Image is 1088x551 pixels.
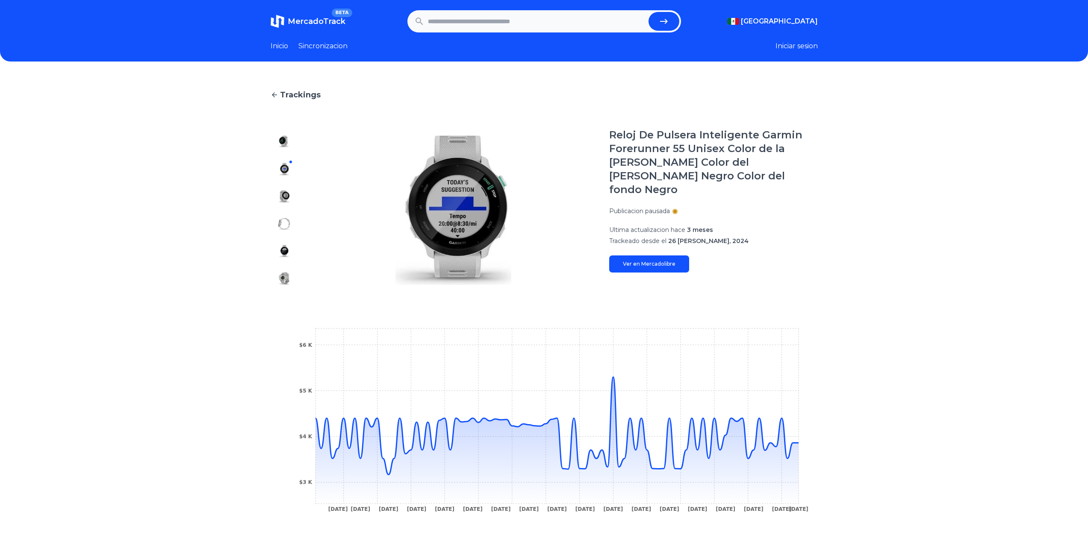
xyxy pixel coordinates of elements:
a: Inicio [271,41,288,51]
tspan: $3 K [299,479,312,485]
tspan: [DATE] [716,506,735,512]
tspan: [DATE] [491,506,510,512]
tspan: $6 K [299,342,312,348]
span: Trackeado desde el [609,237,666,245]
tspan: [DATE] [463,506,483,512]
span: 3 meses [687,226,713,234]
a: Trackings [271,89,818,101]
button: Iniciar sesion [775,41,818,51]
tspan: [DATE] [435,506,454,512]
a: Sincronizacion [298,41,348,51]
tspan: [DATE] [351,506,370,512]
tspan: [DATE] [687,506,707,512]
tspan: [DATE] [575,506,595,512]
h1: Reloj De Pulsera Inteligente Garmin Forerunner 55 Unisex Color de la [PERSON_NAME] Color del [PER... [609,128,818,196]
tspan: [DATE] [407,506,426,512]
button: [GEOGRAPHIC_DATA] [727,16,818,26]
span: Ultima actualizacion hace [609,226,685,234]
tspan: [DATE] [603,506,623,512]
tspan: [DATE] [547,506,567,512]
tspan: [DATE] [378,506,398,512]
span: Trackings [280,89,321,101]
a: Ver en Mercadolibre [609,255,689,273]
tspan: $5 K [299,388,312,394]
span: 26 [PERSON_NAME], 2024 [668,237,749,245]
span: MercadoTrack [288,17,345,26]
img: Reloj De Pulsera Inteligente Garmin Forerunner 55 Unisex Color de la correa Blanco Color del bise... [315,128,592,292]
img: Reloj De Pulsera Inteligente Garmin Forerunner 55 Unisex Color de la correa Blanco Color del bise... [277,272,291,285]
span: [GEOGRAPHIC_DATA] [741,16,818,26]
img: Reloj De Pulsera Inteligente Garmin Forerunner 55 Unisex Color de la correa Blanco Color del bise... [277,162,291,176]
img: Mexico [727,18,739,25]
tspan: $4 K [299,434,312,440]
img: Reloj De Pulsera Inteligente Garmin Forerunner 55 Unisex Color de la correa Blanco Color del bise... [277,190,291,203]
tspan: [DATE] [659,506,679,512]
img: MercadoTrack [271,15,284,28]
a: MercadoTrackBETA [271,15,345,28]
img: Reloj De Pulsera Inteligente Garmin Forerunner 55 Unisex Color de la correa Blanco Color del bise... [277,135,291,149]
img: Reloj De Pulsera Inteligente Garmin Forerunner 55 Unisex Color de la correa Blanco Color del bise... [277,217,291,231]
img: Reloj De Pulsera Inteligente Garmin Forerunner 55 Unisex Color de la correa Blanco Color del bise... [277,244,291,258]
p: Publicacion pausada [609,207,670,215]
tspan: [DATE] [789,506,808,512]
tspan: [DATE] [519,506,539,512]
span: BETA [332,9,352,17]
tspan: [DATE] [328,506,348,512]
tspan: [DATE] [631,506,651,512]
tspan: [DATE] [744,506,764,512]
tspan: [DATE] [772,506,791,512]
